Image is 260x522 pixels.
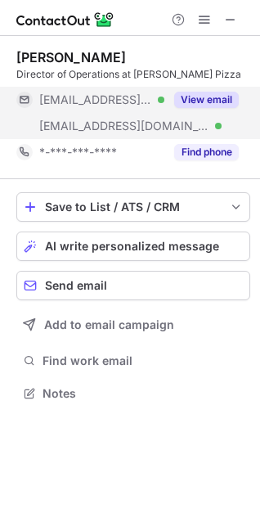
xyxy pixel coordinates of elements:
div: Director of Operations at [PERSON_NAME] Pizza [16,67,250,82]
button: Add to email campaign [16,310,250,340]
button: Send email [16,271,250,300]
span: Add to email campaign [44,318,174,331]
button: Reveal Button [174,144,239,160]
button: Reveal Button [174,92,239,108]
span: [EMAIL_ADDRESS][DOMAIN_NAME] [39,92,152,107]
span: Find work email [43,353,244,368]
span: [EMAIL_ADDRESS][DOMAIN_NAME] [39,119,209,133]
span: Notes [43,386,244,401]
span: Send email [45,279,107,292]
button: Notes [16,382,250,405]
button: save-profile-one-click [16,192,250,222]
button: AI write personalized message [16,232,250,261]
button: Find work email [16,349,250,372]
div: Save to List / ATS / CRM [45,200,222,214]
div: [PERSON_NAME] [16,49,126,65]
img: ContactOut v5.3.10 [16,10,114,29]
span: AI write personalized message [45,240,219,253]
